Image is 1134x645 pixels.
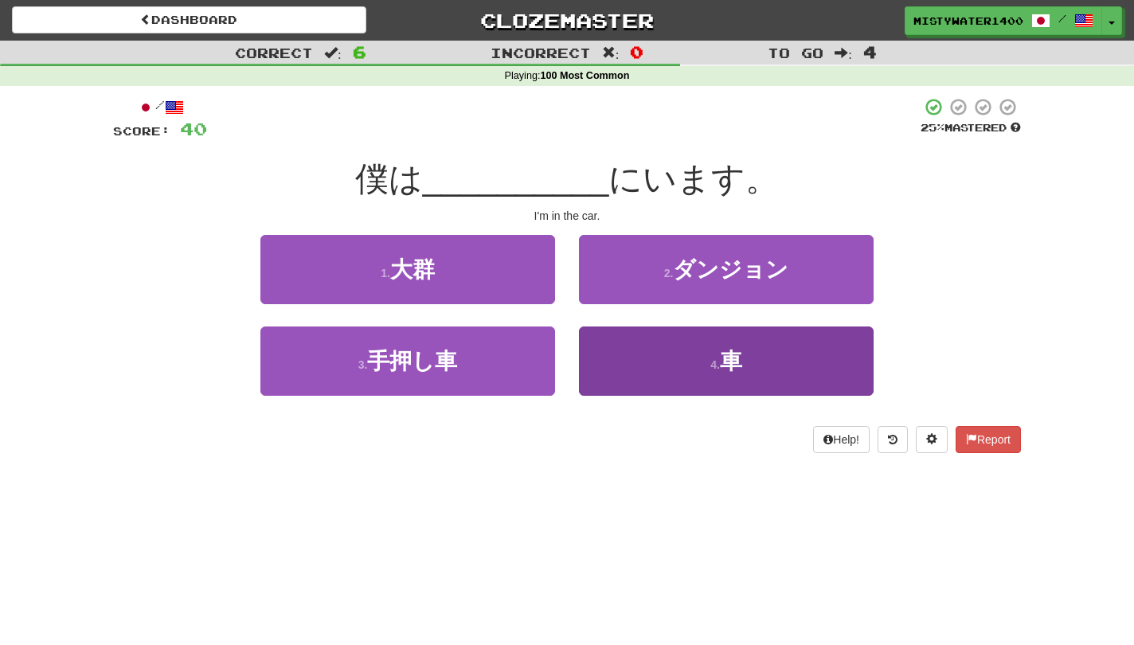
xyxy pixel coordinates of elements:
[390,6,745,34] a: Clozemaster
[180,119,207,139] span: 40
[768,45,823,61] span: To go
[905,6,1102,35] a: MistyWater1400 /
[12,6,366,33] a: Dashboard
[235,45,313,61] span: Correct
[367,349,457,373] span: 手押し車
[863,42,877,61] span: 4
[260,235,555,304] button: 1.大群
[921,121,1021,135] div: Mastered
[423,160,609,197] span: __________
[579,235,874,304] button: 2.ダンジョン
[353,42,366,61] span: 6
[381,267,390,279] small: 1 .
[720,349,742,373] span: 車
[710,358,720,371] small: 4 .
[664,267,674,279] small: 2 .
[602,46,620,60] span: :
[491,45,591,61] span: Incorrect
[113,124,170,138] span: Score:
[540,70,629,81] strong: 100 Most Common
[358,358,368,371] small: 3 .
[835,46,852,60] span: :
[113,97,207,117] div: /
[1058,13,1066,24] span: /
[878,426,908,453] button: Round history (alt+y)
[913,14,1023,28] span: MistyWater1400
[956,426,1021,453] button: Report
[921,121,944,134] span: 25 %
[113,208,1021,224] div: I'm in the car.
[608,160,779,197] span: にいます。
[579,326,874,396] button: 4.車
[260,326,555,396] button: 3.手押し車
[813,426,870,453] button: Help!
[630,42,643,61] span: 0
[355,160,423,197] span: 僕は
[324,46,342,60] span: :
[673,257,788,282] span: ダンジョン
[390,257,435,282] span: 大群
